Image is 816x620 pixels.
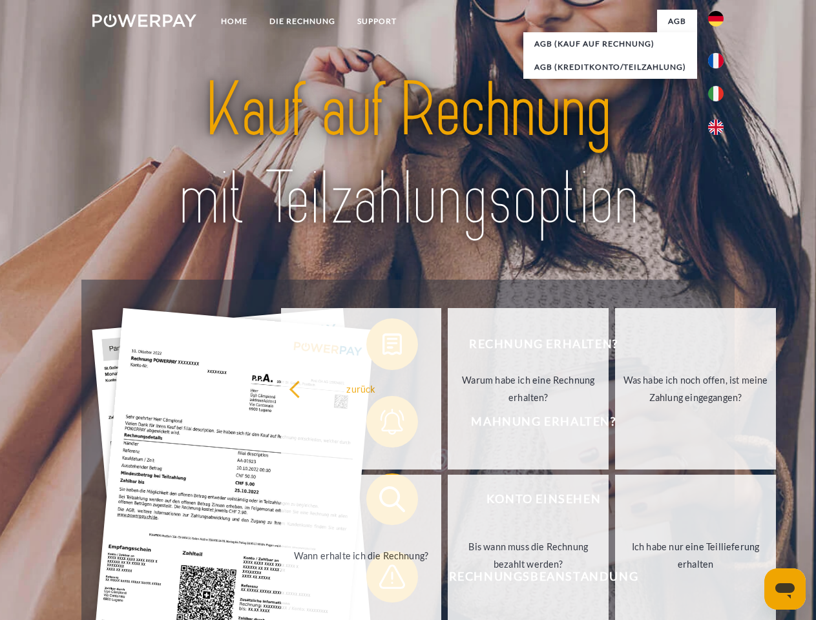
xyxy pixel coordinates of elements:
div: Warum habe ich eine Rechnung erhalten? [455,371,601,406]
div: Wann erhalte ich die Rechnung? [289,546,434,564]
a: Home [210,10,258,33]
img: it [708,86,724,101]
a: AGB (Kreditkonto/Teilzahlung) [523,56,697,79]
a: AGB (Kauf auf Rechnung) [523,32,697,56]
div: Was habe ich noch offen, ist meine Zahlung eingegangen? [623,371,768,406]
img: title-powerpay_de.svg [123,62,693,247]
img: logo-powerpay-white.svg [92,14,196,27]
iframe: Schaltfläche zum Öffnen des Messaging-Fensters [764,568,806,610]
a: DIE RECHNUNG [258,10,346,33]
img: fr [708,53,724,68]
a: agb [657,10,697,33]
div: Ich habe nur eine Teillieferung erhalten [623,538,768,573]
div: Bis wann muss die Rechnung bezahlt werden? [455,538,601,573]
img: de [708,11,724,26]
a: Was habe ich noch offen, ist meine Zahlung eingegangen? [615,308,776,470]
div: zurück [289,380,434,397]
a: SUPPORT [346,10,408,33]
img: en [708,119,724,135]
